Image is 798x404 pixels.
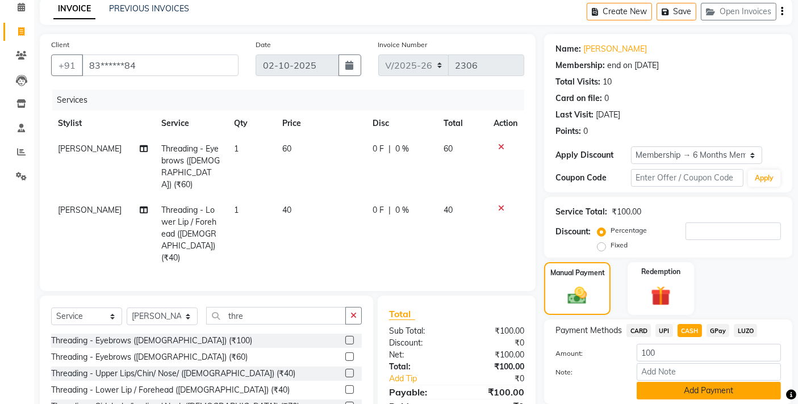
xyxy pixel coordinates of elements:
img: _gift.svg [645,284,677,309]
div: Services [52,90,533,111]
div: Apply Discount [555,149,630,161]
label: Fixed [611,240,628,250]
span: GPay [707,324,730,337]
div: Discount: [381,337,457,349]
span: 40 [282,205,291,215]
div: Last Visit: [555,109,594,121]
div: [DATE] [596,109,620,121]
div: Card on file: [555,92,602,104]
div: Net: [381,349,457,361]
button: Apply [748,170,780,187]
div: Threading - Eyebrows ([DEMOGRAPHIC_DATA]) (₹60) [51,351,248,363]
label: Client [51,40,69,50]
div: 0 [583,125,588,137]
a: Add Tip [381,373,469,385]
span: UPI [655,324,673,337]
div: Membership: [555,60,605,71]
th: Disc [366,111,437,136]
div: Total Visits: [555,76,600,88]
th: Price [275,111,366,136]
span: LUZO [734,324,757,337]
div: 0 [604,92,609,104]
th: Qty [227,111,275,136]
button: Open Invoices [701,3,776,20]
label: Date [256,40,271,50]
a: [PERSON_NAME] [583,43,647,55]
input: Search or Scan [206,307,346,325]
label: Invoice Number [378,40,428,50]
img: _cash.svg [562,285,592,307]
button: Save [657,3,696,20]
label: Amount: [547,348,628,359]
div: ₹100.00 [457,349,533,361]
span: 1 [234,205,239,215]
span: 1 [234,144,239,154]
span: 0 % [395,204,409,216]
div: ₹0 [470,373,533,385]
label: Redemption [641,267,680,277]
span: 60 [282,144,291,154]
span: Threading - Eyebrows ([DEMOGRAPHIC_DATA]) (₹60) [161,144,220,190]
button: Add Payment [637,382,781,399]
div: ₹100.00 [457,385,533,399]
th: Stylist [51,111,154,136]
label: Manual Payment [550,268,605,278]
div: Threading - Lower Lip / Forehead ([DEMOGRAPHIC_DATA]) (₹40) [51,384,290,396]
input: Enter Offer / Coupon Code [631,169,743,187]
label: Note: [547,367,628,377]
div: Threading - Eyebrows ([DEMOGRAPHIC_DATA]) (₹100) [51,335,252,347]
span: 0 F [373,204,384,216]
a: PREVIOUS INVOICES [109,3,189,14]
div: Payable: [381,385,457,399]
span: Threading - Lower Lip / Forehead ([DEMOGRAPHIC_DATA]) (₹40) [161,205,216,263]
th: Action [487,111,524,136]
div: Threading - Upper Lips/Chin/ Nose/ ([DEMOGRAPHIC_DATA]) (₹40) [51,368,295,380]
span: 40 [444,205,453,215]
span: CASH [678,324,702,337]
div: ₹0 [457,337,533,349]
span: 0 F [373,143,384,155]
div: Service Total: [555,206,607,218]
div: ₹100.00 [612,206,641,218]
label: Percentage [611,225,647,235]
button: +91 [51,54,83,76]
input: Search by Name/Mobile/Email/Code [82,54,239,76]
div: ₹100.00 [457,325,533,337]
span: 60 [444,144,453,154]
div: Coupon Code [555,172,630,184]
div: Discount: [555,226,591,238]
span: [PERSON_NAME] [58,144,122,154]
span: Payment Methods [555,325,622,336]
div: Points: [555,125,581,137]
input: Add Note [637,363,781,381]
span: 0 % [395,143,409,155]
div: 10 [603,76,612,88]
span: | [388,143,391,155]
div: Total: [381,361,457,373]
button: Create New [587,3,652,20]
span: | [388,204,391,216]
div: Name: [555,43,581,55]
th: Service [154,111,227,136]
input: Amount [637,344,781,361]
div: end on [DATE] [607,60,659,71]
div: ₹100.00 [457,361,533,373]
span: Total [389,308,415,320]
div: Sub Total: [381,325,457,337]
span: [PERSON_NAME] [58,205,122,215]
span: CARD [626,324,651,337]
th: Total [437,111,487,136]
